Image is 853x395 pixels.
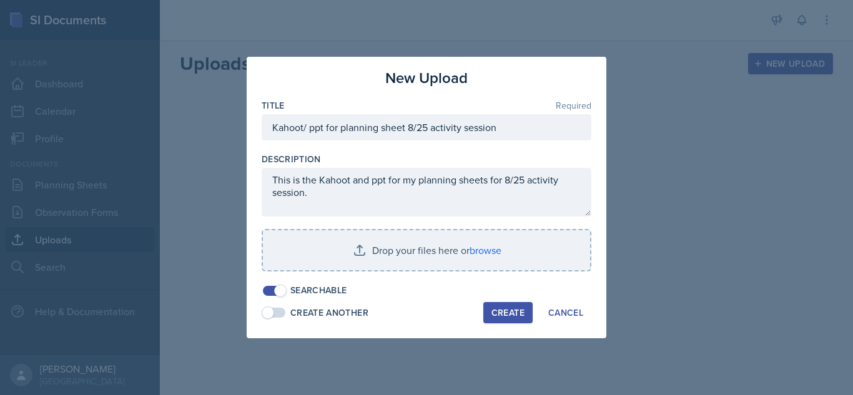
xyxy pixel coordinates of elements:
[540,302,591,323] button: Cancel
[548,308,583,318] div: Cancel
[290,306,368,319] div: Create Another
[262,153,321,165] label: Description
[483,302,533,323] button: Create
[262,114,591,140] input: Enter title
[385,67,468,89] h3: New Upload
[290,284,347,297] div: Searchable
[262,99,285,112] label: Title
[491,308,525,318] div: Create
[556,101,591,110] span: Required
